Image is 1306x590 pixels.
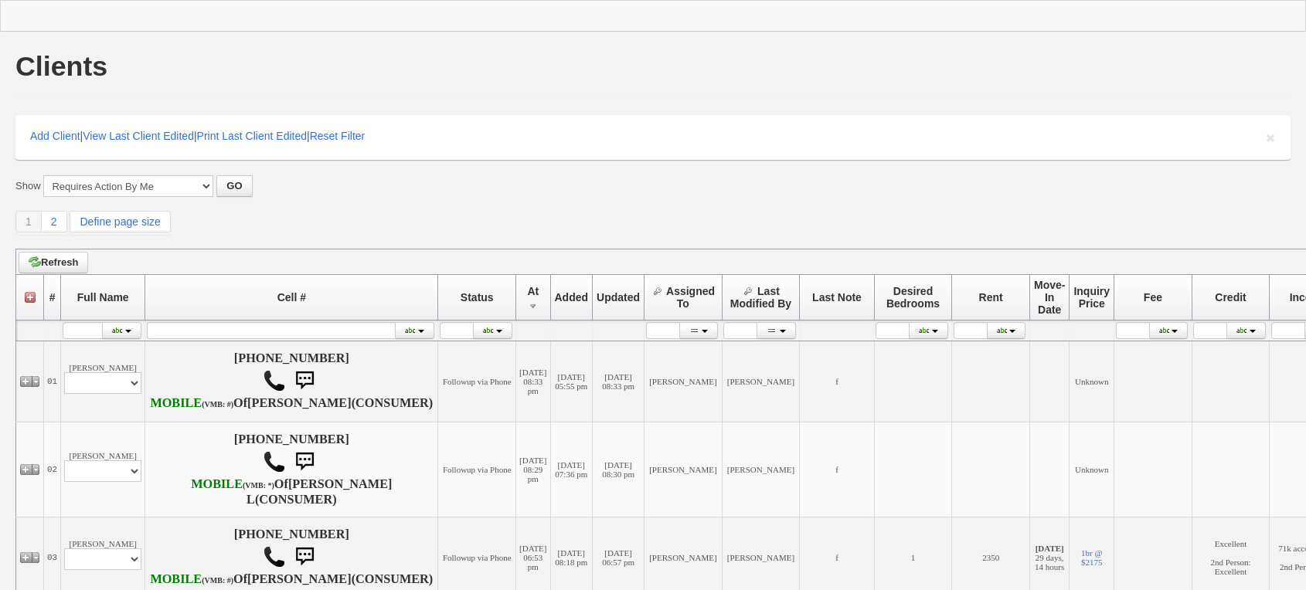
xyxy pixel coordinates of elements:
[438,341,516,422] td: Followup via Phone
[1073,285,1110,310] span: Inquiry Price
[197,130,307,142] a: Print Last Client Edited
[593,341,644,422] td: [DATE] 08:33 pm
[61,341,145,422] td: [PERSON_NAME]
[555,291,589,303] span: Added
[666,285,715,310] span: Assigned To
[1036,544,1064,553] b: [DATE]
[70,211,170,232] a: Define page size
[15,211,42,232] a: 1
[243,481,274,490] font: (VMB: *)
[247,477,392,507] b: [PERSON_NAME] L
[61,422,145,517] td: [PERSON_NAME]
[1081,548,1103,567] a: 1br @ $2175
[722,422,800,517] td: [PERSON_NAME]
[83,130,194,142] a: View Last Client Edited
[19,252,88,273] a: Refresh
[722,341,800,422] td: [PERSON_NAME]
[461,291,494,303] span: Status
[191,477,243,491] font: MOBILE
[15,115,1291,160] div: | | |
[516,341,550,422] td: [DATE] 08:33 pm
[263,369,286,392] img: call.png
[77,291,129,303] span: Full Name
[310,130,366,142] a: Reset Filter
[148,432,434,507] h4: [PHONE_NUMBER] Of (CONSUMER)
[1070,341,1114,422] td: Unknown
[30,130,80,142] a: Add Client
[202,400,233,409] font: (VMB: #)
[1034,279,1065,316] span: Move-In Date
[1215,291,1246,303] span: Credit
[812,291,862,303] span: Last Note
[148,527,434,588] h4: [PHONE_NUMBER] Of (CONSUMER)
[44,422,61,517] td: 02
[15,179,41,193] label: Show
[800,422,874,517] td: f
[150,572,202,586] font: MOBILE
[202,576,233,585] font: (VMB: #)
[550,341,593,422] td: [DATE] 05:55 pm
[148,351,434,412] h4: [PHONE_NUMBER] Of (CONSUMER)
[550,422,593,517] td: [DATE] 07:36 pm
[438,422,516,517] td: Followup via Phone
[15,53,107,80] h1: Clients
[277,291,306,303] span: Cell #
[597,291,640,303] span: Updated
[516,422,550,517] td: [DATE] 08:29 pm
[42,211,67,232] a: 2
[979,291,1003,303] span: Rent
[150,396,202,410] font: MOBILE
[191,477,274,491] b: Verizon Wireless
[800,341,874,422] td: f
[263,450,286,473] img: call.png
[247,396,352,410] b: [PERSON_NAME]
[289,365,320,396] img: sms.png
[150,572,233,586] b: T-Mobile
[593,422,644,517] td: [DATE] 08:30 pm
[263,545,286,568] img: call.png
[730,285,791,310] span: Last Modified By
[247,572,352,586] b: [PERSON_NAME]
[289,446,320,477] img: sms.png
[886,285,940,310] span: Desired Bedrooms
[44,275,61,320] th: #
[527,285,539,297] span: At
[1070,422,1114,517] td: Unknown
[44,341,61,422] td: 01
[644,422,723,517] td: [PERSON_NAME]
[150,396,233,410] b: AT&T Wireless
[289,541,320,572] img: sms.png
[216,175,252,197] button: GO
[644,341,723,422] td: [PERSON_NAME]
[1144,291,1162,303] span: Fee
